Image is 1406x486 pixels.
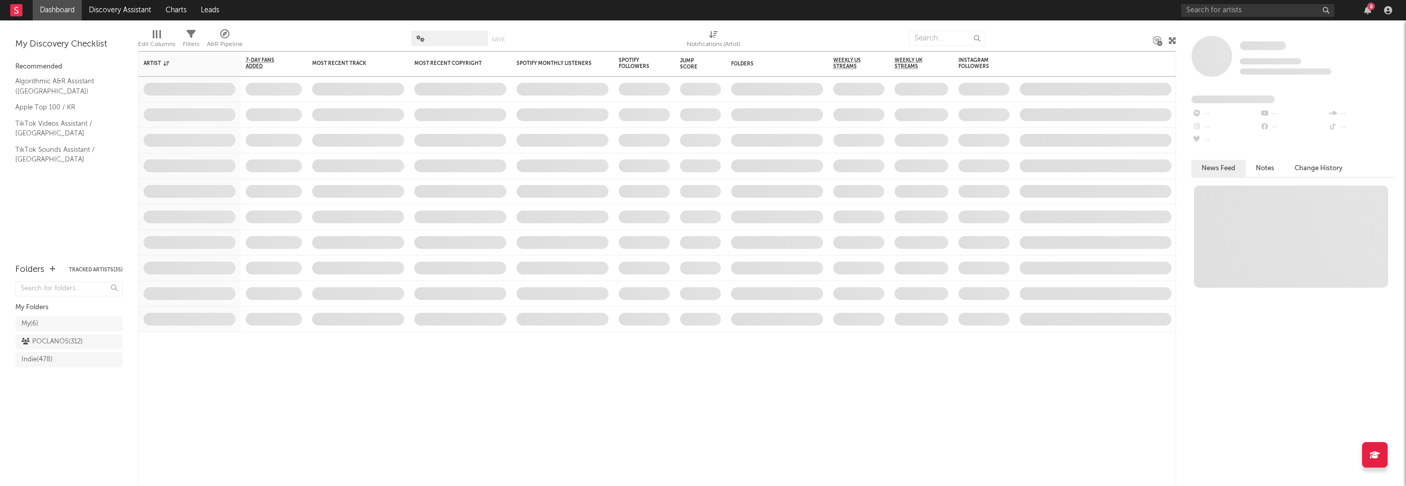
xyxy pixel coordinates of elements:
div: Most Recent Track [312,60,389,66]
div: -- [1191,107,1259,121]
div: Folders [15,264,44,276]
button: 8 [1364,6,1371,14]
div: Recommended [15,61,123,73]
span: 7-Day Fans Added [246,57,287,70]
a: My(6) [15,316,123,332]
div: Filters [183,38,199,51]
div: Artist [144,60,220,66]
div: -- [1191,134,1259,147]
div: Folders [731,61,808,67]
button: Save [491,37,505,42]
div: -- [1328,121,1396,134]
button: Notes [1246,160,1284,177]
div: -- [1328,107,1396,121]
div: Edit Columns [138,26,175,55]
div: Spotify Monthly Listeners [517,60,593,66]
div: Filters [183,26,199,55]
a: POCLANOS(312) [15,334,123,350]
input: Search for folders... [15,282,123,296]
span: Some Artist [1240,41,1286,50]
div: -- [1259,107,1327,121]
span: Tracking Since: [DATE] [1240,58,1301,64]
div: Spotify Followers [619,57,654,70]
a: Indie(478) [15,352,123,367]
div: Edit Columns [138,38,175,51]
div: My Discovery Checklist [15,38,123,51]
span: Weekly UK Streams [895,57,933,70]
div: Jump Score [680,58,706,70]
a: Algorithmic A&R Assistant ([GEOGRAPHIC_DATA]) [15,76,112,97]
div: My Folders [15,302,123,314]
div: Notifications (Artist) [687,38,740,51]
a: Some Artist [1240,41,1286,51]
div: Most Recent Copyright [414,60,491,66]
button: Tracked Artists(35) [69,267,123,272]
div: POCLANOS ( 312 ) [21,336,83,348]
a: TikTok Videos Assistant / [GEOGRAPHIC_DATA] [15,118,112,139]
div: Indie ( 478 ) [21,354,53,366]
span: Fans Added by Platform [1191,96,1275,103]
a: Apple Top 100 / KR [15,102,112,113]
div: Notifications (Artist) [687,26,740,55]
input: Search for artists [1181,4,1334,17]
span: 0 fans last week [1240,68,1331,75]
div: -- [1259,121,1327,134]
div: 8 [1367,3,1375,10]
a: TikTok Sounds Assistant / [GEOGRAPHIC_DATA] [15,144,112,165]
div: My ( 6 ) [21,318,38,330]
div: A&R Pipeline [207,38,243,51]
button: News Feed [1191,160,1246,177]
div: -- [1191,121,1259,134]
div: A&R Pipeline [207,26,243,55]
span: Weekly US Streams [833,57,869,70]
button: Change History [1284,160,1353,177]
input: Search... [909,31,986,46]
div: Instagram Followers [958,57,994,70]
